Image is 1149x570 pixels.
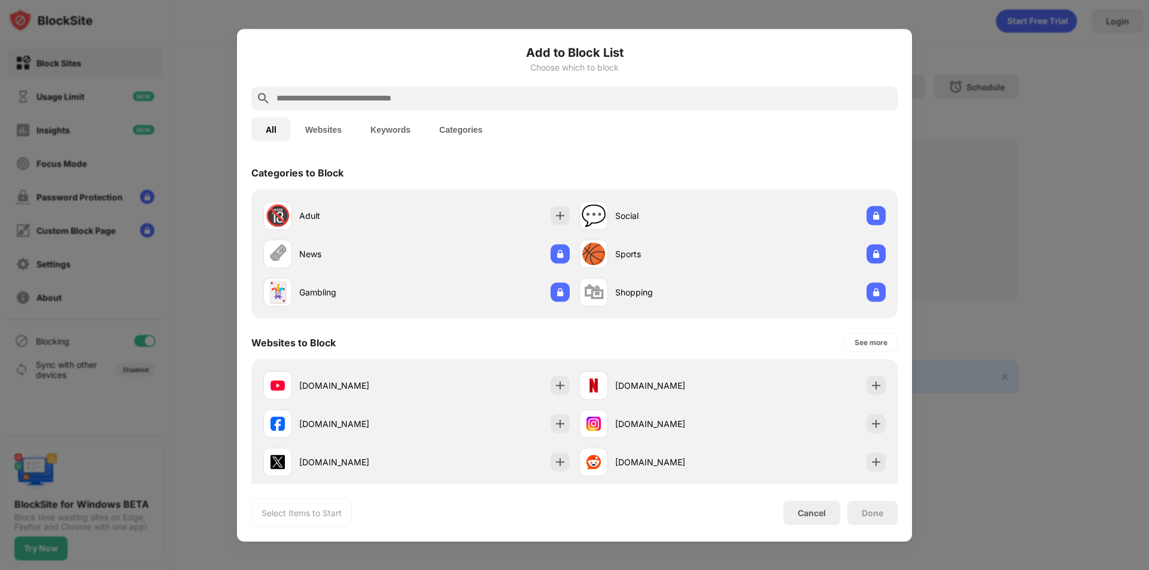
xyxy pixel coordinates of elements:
[299,248,417,260] div: News
[270,416,285,431] img: favicons
[586,455,601,469] img: favicons
[583,280,604,304] div: 🛍
[251,166,344,178] div: Categories to Block
[615,248,732,260] div: Sports
[615,456,732,468] div: [DOMAIN_NAME]
[356,117,425,141] button: Keywords
[251,43,898,61] h6: Add to Block List
[299,456,417,468] div: [DOMAIN_NAME]
[586,416,601,431] img: favicons
[251,117,291,141] button: All
[425,117,497,141] button: Categories
[586,378,601,392] img: favicons
[262,507,342,519] div: Select Items to Start
[291,117,356,141] button: Websites
[299,209,417,222] div: Adult
[855,336,887,348] div: See more
[256,91,270,105] img: search.svg
[581,242,606,266] div: 🏀
[615,417,732,430] div: [DOMAIN_NAME]
[862,508,883,517] div: Done
[270,455,285,469] img: favicons
[251,62,898,72] div: Choose which to block
[268,242,288,266] div: 🗞
[798,508,826,518] div: Cancel
[251,336,336,348] div: Websites to Block
[265,203,290,228] div: 🔞
[299,286,417,298] div: Gambling
[615,379,732,392] div: [DOMAIN_NAME]
[615,286,732,298] div: Shopping
[265,280,290,304] div: 🃏
[270,378,285,392] img: favicons
[581,203,606,228] div: 💬
[299,417,417,430] div: [DOMAIN_NAME]
[299,379,417,392] div: [DOMAIN_NAME]
[615,209,732,222] div: Social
